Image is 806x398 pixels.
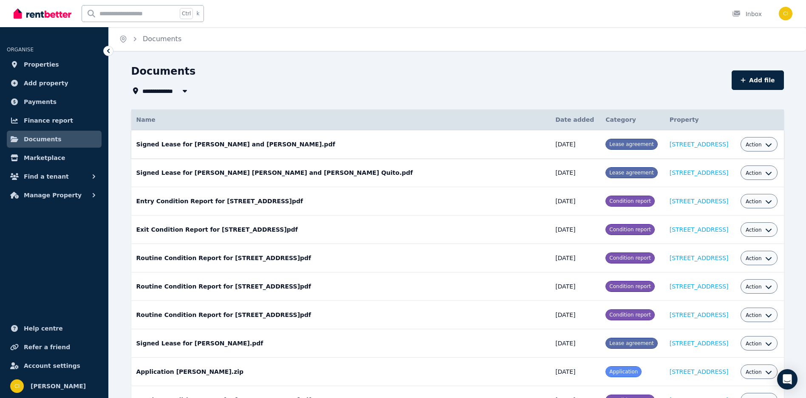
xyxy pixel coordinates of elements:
span: Help centre [24,323,63,334]
span: Action [746,340,762,347]
div: Open Intercom Messenger [777,369,798,390]
button: Action [746,170,772,177]
td: Signed Lease for [PERSON_NAME] and [PERSON_NAME].pdf [131,130,551,159]
span: Manage Property [24,190,82,200]
span: k [196,10,199,17]
a: Account settings [7,357,102,374]
span: Action [746,141,762,148]
button: Action [746,312,772,319]
a: [STREET_ADDRESS] [670,283,729,290]
td: [DATE] [550,187,600,216]
span: ORGANISE [7,47,34,53]
span: Condition report [609,312,651,318]
td: Application [PERSON_NAME].zip [131,358,551,386]
span: [PERSON_NAME] [31,381,86,391]
a: Documents [7,131,102,148]
span: Condition report [609,283,651,289]
a: Refer a friend [7,339,102,356]
span: Find a tenant [24,171,69,182]
td: [DATE] [550,358,600,386]
span: Condition report [609,227,651,233]
a: Payments [7,93,102,110]
td: [DATE] [550,301,600,329]
td: [DATE] [550,130,600,159]
button: Action [746,340,772,347]
span: Properties [24,59,59,70]
span: Action [746,170,762,177]
button: Find a tenant [7,168,102,185]
button: Action [746,198,772,205]
th: Category [600,109,664,130]
a: [STREET_ADDRESS] [670,141,729,148]
button: Manage Property [7,187,102,204]
a: Documents [143,35,181,43]
a: [STREET_ADDRESS] [670,226,729,233]
span: Action [746,227,762,233]
a: [STREET_ADDRESS] [670,311,729,318]
a: [STREET_ADDRESS] [670,198,729,205]
td: Routine Condition Report for [STREET_ADDRESS]pdf [131,244,551,272]
span: Lease agreement [609,141,653,147]
span: Lease agreement [609,170,653,176]
span: Marketplace [24,153,65,163]
span: Documents [24,134,62,144]
button: Action [746,141,772,148]
td: [DATE] [550,159,600,187]
a: [STREET_ADDRESS] [670,169,729,176]
a: [STREET_ADDRESS] [670,255,729,261]
span: Condition report [609,255,651,261]
img: RentBetter [14,7,71,20]
td: Routine Condition Report for [STREET_ADDRESS]pdf [131,301,551,329]
h1: Documents [131,64,196,78]
a: Properties [7,56,102,73]
button: Add file [732,70,784,90]
span: Action [746,283,762,290]
a: Marketplace [7,149,102,166]
span: Condition report [609,198,651,204]
nav: Breadcrumb [109,27,192,51]
span: Lease agreement [609,340,653,346]
div: Inbox [732,10,762,18]
a: [STREET_ADDRESS] [670,340,729,347]
td: Signed Lease for [PERSON_NAME] [PERSON_NAME] and [PERSON_NAME] Quito.pdf [131,159,551,187]
button: Action [746,255,772,262]
span: Application [609,369,638,375]
img: Christopher Isaac [779,7,792,20]
img: Christopher Isaac [10,379,24,393]
span: Add property [24,78,68,88]
td: [DATE] [550,329,600,358]
th: Date added [550,109,600,130]
span: Account settings [24,361,80,371]
a: Finance report [7,112,102,129]
button: Action [746,369,772,376]
td: [DATE] [550,244,600,272]
td: Entry Condition Report for [STREET_ADDRESS]pdf [131,187,551,216]
span: Action [746,369,762,376]
a: Help centre [7,320,102,337]
span: Finance report [24,115,73,126]
td: Routine Condition Report for [STREET_ADDRESS]pdf [131,272,551,301]
span: Action [746,255,762,262]
button: Action [746,283,772,290]
span: Payments [24,97,57,107]
a: Add property [7,75,102,92]
span: Ctrl [180,8,193,19]
td: Exit Condition Report for [STREET_ADDRESS]pdf [131,216,551,244]
span: Action [746,312,762,319]
td: Signed Lease for [PERSON_NAME].pdf [131,329,551,358]
button: Action [746,227,772,233]
span: Action [746,198,762,205]
a: [STREET_ADDRESS] [670,368,729,375]
th: Property [665,109,735,130]
td: [DATE] [550,272,600,301]
span: Name [136,116,156,123]
td: [DATE] [550,216,600,244]
span: Refer a friend [24,342,70,352]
